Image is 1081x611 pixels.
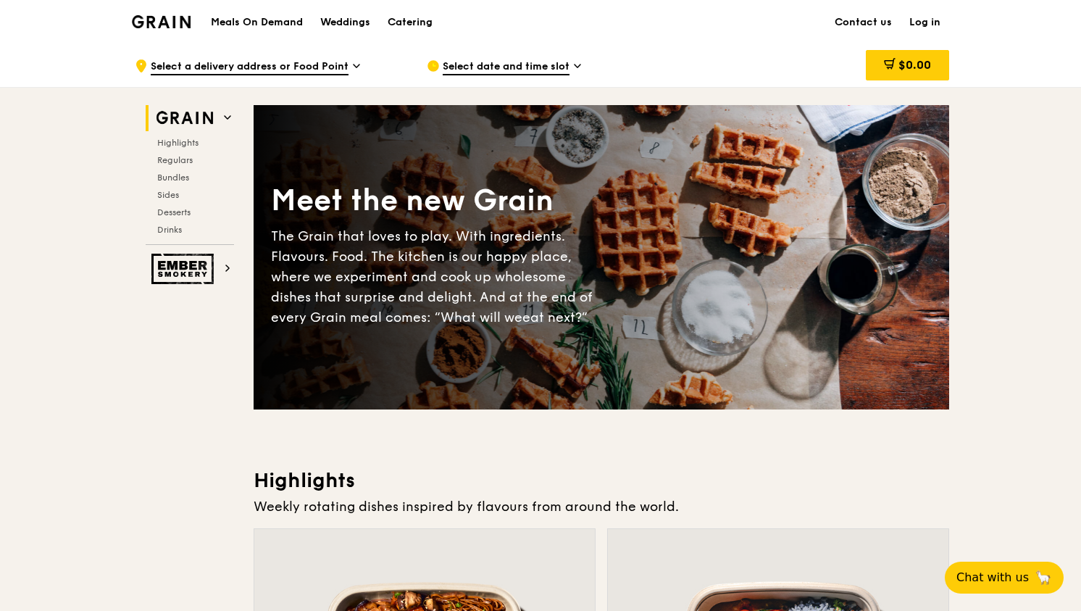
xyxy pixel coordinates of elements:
[157,138,199,148] span: Highlights
[956,569,1029,586] span: Chat with us
[254,496,949,517] div: Weekly rotating dishes inspired by flavours from around the world.
[151,59,348,75] span: Select a delivery address or Food Point
[271,181,601,220] div: Meet the new Grain
[254,467,949,494] h3: Highlights
[151,105,218,131] img: Grain web logo
[132,15,191,28] img: Grain
[320,1,370,44] div: Weddings
[271,226,601,328] div: The Grain that loves to play. With ingredients. Flavours. Food. The kitchen is our happy place, w...
[443,59,569,75] span: Select date and time slot
[522,309,588,325] span: eat next?”
[151,254,218,284] img: Ember Smokery web logo
[157,190,179,200] span: Sides
[1035,569,1052,586] span: 🦙
[379,1,441,44] a: Catering
[157,173,189,183] span: Bundles
[157,207,191,217] span: Desserts
[826,1,901,44] a: Contact us
[157,155,193,165] span: Regulars
[211,15,303,30] h1: Meals On Demand
[901,1,949,44] a: Log in
[312,1,379,44] a: Weddings
[157,225,182,235] span: Drinks
[898,58,931,72] span: $0.00
[945,562,1064,594] button: Chat with us🦙
[388,1,433,44] div: Catering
